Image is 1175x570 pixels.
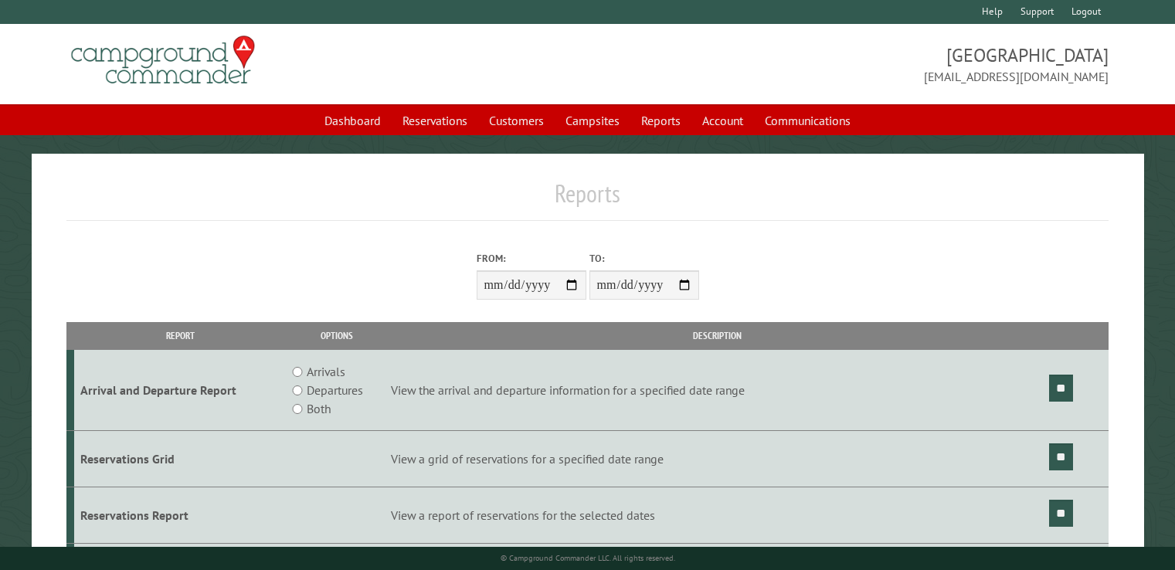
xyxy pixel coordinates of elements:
label: Both [307,399,331,418]
th: Report [74,322,286,349]
img: Campground Commander [66,30,260,90]
td: View the arrival and departure information for a specified date range [389,350,1047,431]
td: Reservations Grid [74,431,286,487]
h1: Reports [66,178,1109,221]
a: Dashboard [315,106,390,135]
td: Reservations Report [74,487,286,543]
a: Customers [480,106,553,135]
a: Account [693,106,752,135]
th: Options [286,322,389,349]
span: [GEOGRAPHIC_DATA] [EMAIL_ADDRESS][DOMAIN_NAME] [588,42,1109,86]
small: © Campground Commander LLC. All rights reserved. [501,553,675,563]
label: Arrivals [307,362,345,381]
a: Reservations [393,106,477,135]
td: Arrival and Departure Report [74,350,286,431]
label: Departures [307,381,363,399]
td: View a report of reservations for the selected dates [389,487,1047,543]
label: From: [477,251,586,266]
td: View a grid of reservations for a specified date range [389,431,1047,487]
th: Description [389,322,1047,349]
a: Reports [632,106,690,135]
a: Campsites [556,106,629,135]
label: To: [589,251,699,266]
a: Communications [756,106,860,135]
